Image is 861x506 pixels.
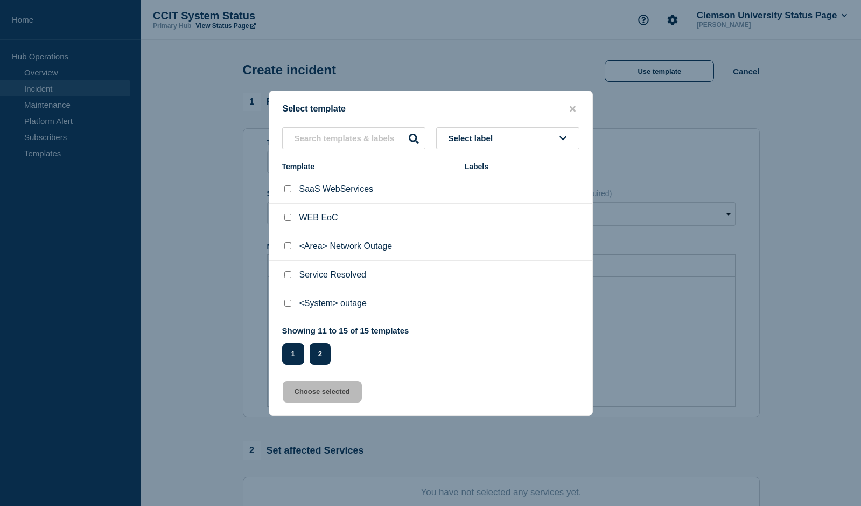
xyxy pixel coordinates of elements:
[282,326,409,335] p: Showing 11 to 15 of 15 templates
[299,241,393,251] p: <Area> Network Outage
[436,127,579,149] button: Select label
[284,242,291,249] input: <Area> Network Outage checkbox
[284,185,291,192] input: SaaS WebServices checkbox
[283,381,362,403] button: Choose selected
[282,162,454,171] div: Template
[284,271,291,278] input: Service Resolved checkbox
[269,104,592,114] div: Select template
[284,300,291,307] input: <System> outage checkbox
[299,270,367,280] p: Service Resolved
[282,343,304,365] button: 1
[282,127,425,149] input: Search templates & labels
[449,134,498,143] span: Select label
[299,184,374,194] p: SaaS WebServices
[310,343,331,365] button: 2
[284,214,291,221] input: WEB EoC checkbox
[299,213,338,223] p: WEB EoC
[566,104,579,114] button: close button
[299,299,367,308] p: <System> outage
[465,162,579,171] div: Labels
